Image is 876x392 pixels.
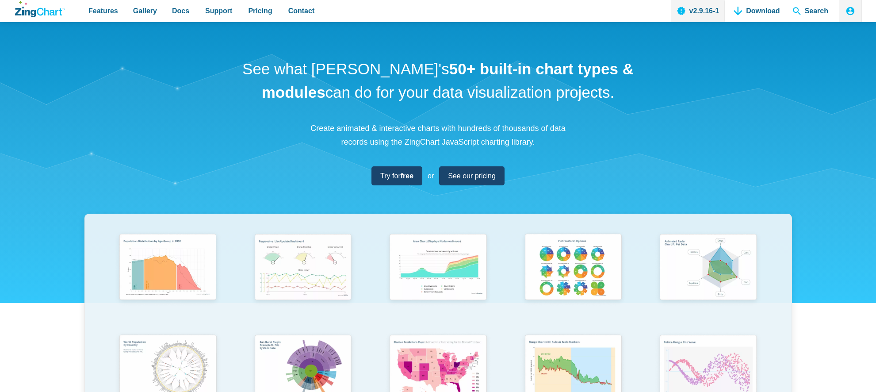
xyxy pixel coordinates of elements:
img: Pie Transform Options [519,230,627,307]
a: Area Chart (Displays Nodes on Hover) [371,230,506,330]
img: Animated Radar Chart ft. Pet Data [654,230,762,307]
span: Pricing [248,5,272,17]
span: Contact [288,5,315,17]
span: or [428,170,434,182]
a: Animated Radar Chart ft. Pet Data [641,230,776,330]
p: Create animated & interactive charts with hundreds of thousands of data records using the ZingCha... [306,122,571,149]
h1: See what [PERSON_NAME]'s can do for your data visualization projects. [239,58,637,104]
strong: 50+ built-in chart types & modules [262,60,634,101]
img: Population Distribution by Age Group in 2052 [114,230,222,307]
a: See our pricing [439,166,505,185]
a: Population Distribution by Age Group in 2052 [100,230,236,330]
a: Responsive Live Update Dashboard [235,230,371,330]
a: Try forfree [371,166,422,185]
span: See our pricing [448,170,496,182]
span: Features [88,5,118,17]
strong: free [401,172,413,180]
img: Responsive Live Update Dashboard [249,230,357,307]
span: Gallery [133,5,157,17]
a: ZingChart Logo. Click to return to the homepage [15,1,65,17]
span: Support [205,5,232,17]
a: Pie Transform Options [505,230,641,330]
span: Docs [172,5,189,17]
span: Try for [380,170,413,182]
img: Area Chart (Displays Nodes on Hover) [384,230,492,307]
